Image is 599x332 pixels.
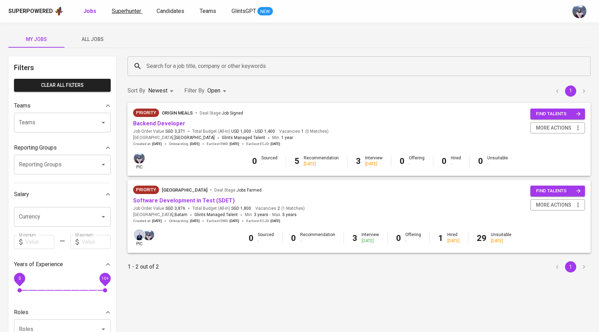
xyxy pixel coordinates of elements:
[14,305,111,319] div: Roles
[409,161,425,167] div: -
[133,229,145,247] div: pic
[14,99,111,113] div: Teams
[14,190,29,199] p: Salary
[246,141,280,146] span: Earliest ECJD :
[270,212,271,219] span: -
[254,212,268,217] span: 3 years
[491,238,511,244] div: [DATE]
[174,134,215,141] span: [GEOGRAPHIC_DATA]
[255,129,275,134] span: USD 1,400
[133,120,185,127] a: Backend Developer
[478,156,483,166] b: 0
[222,111,243,116] span: Job Signed
[565,85,576,97] button: page 1
[400,156,405,166] b: 0
[14,62,111,73] h6: Filters
[192,129,275,134] span: Total Budget (All-In)
[246,219,280,223] span: Earliest ECJD :
[82,235,111,249] input: Value
[270,219,280,223] span: [DATE]
[304,161,339,167] div: [DATE]
[487,155,508,167] div: Unsuitable
[272,212,297,217] span: Max.
[133,109,159,116] span: Priority
[551,85,591,97] nav: pagination navigation
[165,129,185,134] span: SGD 3,371
[157,8,184,14] span: Candidates
[231,129,251,134] span: USD 1,000
[451,161,461,167] div: -
[200,8,216,14] span: Teams
[143,229,154,240] img: christine.raharja@glints.com
[14,79,111,92] button: Clear All filters
[258,232,274,244] div: Sourced
[101,276,109,281] span: 10+
[530,186,585,196] button: find talents
[18,276,21,281] span: 0
[157,7,186,16] a: Candidates
[133,186,159,193] span: Priority
[362,238,379,244] div: [DATE]
[14,187,111,201] div: Salary
[134,229,145,240] img: annisa@glints.com
[530,122,585,134] button: more actions
[536,124,571,132] span: more actions
[133,186,159,194] div: New Job received from Demand Team
[83,8,96,14] b: Jobs
[207,219,239,223] span: Earliest EMD :
[352,233,357,243] b: 3
[14,260,63,269] p: Years of Experience
[300,238,335,244] div: -
[253,129,254,134] span: -
[362,232,379,244] div: Interview
[491,232,511,244] div: Unsuitable
[232,7,273,16] a: GlintsGPT NEW
[396,233,401,243] b: 0
[174,212,187,219] span: Batam
[231,206,251,212] span: SGD 1,800
[252,156,257,166] b: 0
[281,135,293,140] span: 1 year
[190,141,200,146] span: [DATE]
[249,233,254,243] b: 0
[291,233,296,243] b: 0
[20,81,105,90] span: Clear All filters
[438,233,443,243] b: 1
[279,129,329,134] span: Vacancies ( 0 Matches )
[152,141,162,146] span: [DATE]
[236,188,262,193] span: Jobs Farmed
[551,261,591,272] nav: pagination navigation
[194,212,238,217] span: Glints Managed Talent
[229,219,239,223] span: [DATE]
[133,152,145,170] div: pic
[134,153,145,164] img: christine.raharja@glints.com
[14,141,111,155] div: Reporting Groups
[300,232,335,244] div: Recommendation
[133,206,185,212] span: Job Order Value
[8,7,53,15] div: Superpowered
[14,102,30,110] p: Teams
[133,141,162,146] span: Created at :
[530,109,585,119] button: find talents
[14,257,111,271] div: Years of Experience
[13,35,60,44] span: My Jobs
[165,206,185,212] span: SGD 3,876
[282,212,297,217] span: 5 years
[300,129,304,134] span: 1
[112,8,141,14] span: Superhunter
[162,187,207,193] span: [GEOGRAPHIC_DATA]
[536,201,571,209] span: more actions
[133,134,215,141] span: [GEOGRAPHIC_DATA] ,
[8,6,64,16] a: Superpoweredapp logo
[98,212,108,222] button: Open
[169,141,200,146] span: Onboarding :
[69,35,116,44] span: All Jobs
[356,156,361,166] b: 3
[295,156,299,166] b: 5
[487,161,508,167] div: -
[536,187,581,195] span: find talents
[83,7,98,16] a: Jobs
[451,155,461,167] div: Hired
[447,232,460,244] div: Hired
[133,109,159,117] div: New Job received from Demand Team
